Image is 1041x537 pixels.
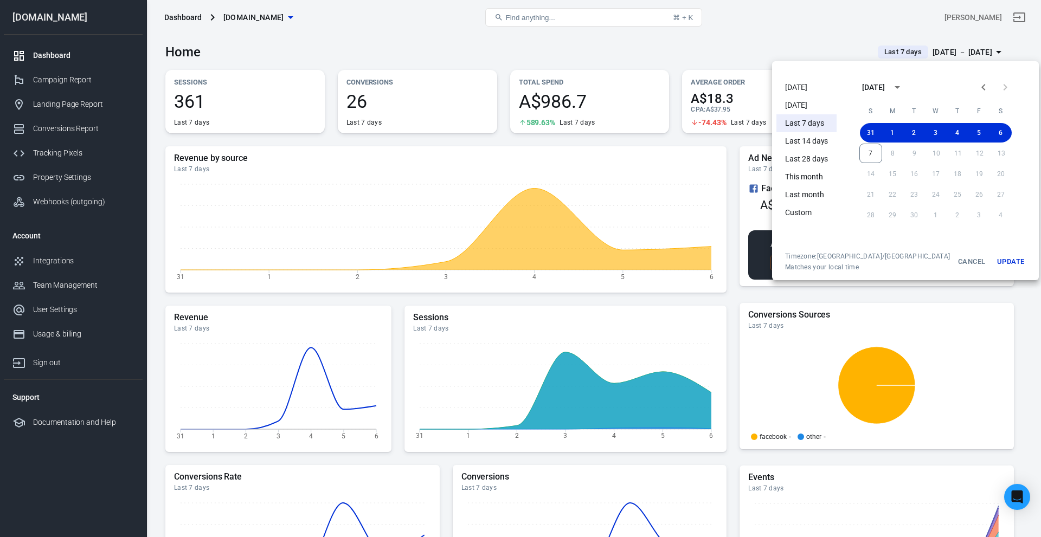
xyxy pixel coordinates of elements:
[776,79,837,96] li: [DATE]
[776,132,837,150] li: Last 14 days
[861,100,881,122] span: Sunday
[991,100,1011,122] span: Saturday
[776,186,837,204] li: Last month
[785,263,950,271] span: Matches your local time
[776,96,837,114] li: [DATE]
[785,252,950,261] div: Timezone: [GEOGRAPHIC_DATA]/[GEOGRAPHIC_DATA]
[776,150,837,168] li: Last 28 days
[968,123,990,143] button: 5
[947,123,968,143] button: 4
[862,82,885,93] div: [DATE]
[954,252,989,271] button: Cancel
[888,78,907,96] button: calendar view is open, switch to year view
[948,100,967,122] span: Thursday
[1004,484,1030,510] div: Open Intercom Messenger
[859,144,882,163] button: 7
[882,123,903,143] button: 1
[904,100,924,122] span: Tuesday
[776,168,837,186] li: This month
[776,114,837,132] li: Last 7 days
[990,123,1012,143] button: 6
[926,100,946,122] span: Wednesday
[993,252,1028,271] button: Update
[903,123,925,143] button: 2
[883,100,902,122] span: Monday
[925,123,947,143] button: 3
[969,100,989,122] span: Friday
[973,76,994,98] button: Previous month
[776,204,837,222] li: Custom
[860,123,882,143] button: 31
